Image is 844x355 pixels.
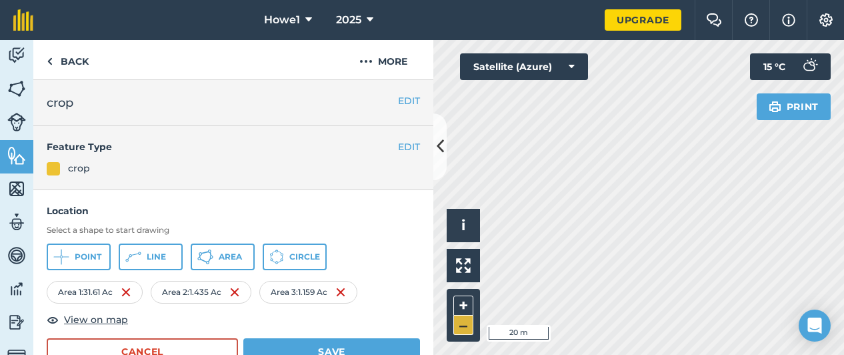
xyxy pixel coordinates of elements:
img: svg+xml;base64,PHN2ZyB4bWxucz0iaHR0cDovL3d3dy53My5vcmcvMjAwMC9zdmciIHdpZHRoPSI1NiIgaGVpZ2h0PSI2MC... [7,179,26,199]
img: svg+xml;base64,PHN2ZyB4bWxucz0iaHR0cDovL3d3dy53My5vcmcvMjAwMC9zdmciIHdpZHRoPSI1NiIgaGVpZ2h0PSI2MC... [7,79,26,99]
span: 15 ° C [763,53,785,80]
img: Four arrows, one pointing top left, one top right, one bottom right and the last bottom left [456,258,471,273]
button: Line [119,244,183,270]
button: Area [191,244,255,270]
div: crop [68,161,90,175]
img: svg+xml;base64,PHN2ZyB4bWxucz0iaHR0cDovL3d3dy53My5vcmcvMjAwMC9zdmciIHdpZHRoPSIxOSIgaGVpZ2h0PSIyNC... [769,99,781,115]
img: svg+xml;base64,PHN2ZyB4bWxucz0iaHR0cDovL3d3dy53My5vcmcvMjAwMC9zdmciIHdpZHRoPSIxNyIgaGVpZ2h0PSIxNy... [782,12,795,28]
span: Line [147,252,166,262]
button: Satellite (Azure) [460,53,588,80]
button: i [447,209,480,242]
img: svg+xml;base64,PD94bWwgdmVyc2lvbj0iMS4wIiBlbmNvZGluZz0idXRmLTgiPz4KPCEtLSBHZW5lcmF0b3I6IEFkb2JlIE... [796,53,823,80]
h4: Feature Type [47,139,398,154]
img: A cog icon [818,13,834,27]
img: svg+xml;base64,PHN2ZyB4bWxucz0iaHR0cDovL3d3dy53My5vcmcvMjAwMC9zdmciIHdpZHRoPSI1NiIgaGVpZ2h0PSI2MC... [7,145,26,165]
button: + [453,296,473,316]
button: 15 °C [750,53,831,80]
span: Circle [289,252,320,262]
div: Area 1 : 31.61 Ac [47,281,143,304]
span: Howe1 [264,12,300,28]
img: svg+xml;base64,PHN2ZyB4bWxucz0iaHR0cDovL3d3dy53My5vcmcvMjAwMC9zdmciIHdpZHRoPSIyMCIgaGVpZ2h0PSIyNC... [359,53,373,69]
a: Upgrade [605,9,681,31]
span: Area [219,252,242,262]
button: Circle [263,244,327,270]
button: – [453,316,473,335]
h2: crop [47,93,420,112]
button: Point [47,244,111,270]
button: View on map [47,312,128,328]
img: svg+xml;base64,PHN2ZyB4bWxucz0iaHR0cDovL3d3dy53My5vcmcvMjAwMC9zdmciIHdpZHRoPSIxNiIgaGVpZ2h0PSIyNC... [229,284,240,300]
button: Print [757,93,831,120]
img: Two speech bubbles overlapping with the left bubble in the forefront [706,13,722,27]
img: svg+xml;base64,PHN2ZyB4bWxucz0iaHR0cDovL3d3dy53My5vcmcvMjAwMC9zdmciIHdpZHRoPSI5IiBoZWlnaHQ9IjI0Ii... [47,53,53,69]
img: A question mark icon [743,13,759,27]
div: Open Intercom Messenger [799,310,831,342]
span: i [461,217,465,234]
a: Back [33,40,102,79]
span: 2025 [336,12,361,28]
img: svg+xml;base64,PD94bWwgdmVyc2lvbj0iMS4wIiBlbmNvZGluZz0idXRmLTgiPz4KPCEtLSBHZW5lcmF0b3I6IEFkb2JlIE... [7,312,26,332]
h3: Select a shape to start drawing [47,225,420,236]
img: svg+xml;base64,PHN2ZyB4bWxucz0iaHR0cDovL3d3dy53My5vcmcvMjAwMC9zdmciIHdpZHRoPSIxOCIgaGVpZ2h0PSIyNC... [47,312,59,328]
img: fieldmargin Logo [13,9,33,31]
div: Area 2 : 1.435 Ac [151,281,251,304]
img: svg+xml;base64,PD94bWwgdmVyc2lvbj0iMS4wIiBlbmNvZGluZz0idXRmLTgiPz4KPCEtLSBHZW5lcmF0b3I6IEFkb2JlIE... [7,212,26,232]
img: svg+xml;base64,PHN2ZyB4bWxucz0iaHR0cDovL3d3dy53My5vcmcvMjAwMC9zdmciIHdpZHRoPSIxNiIgaGVpZ2h0PSIyNC... [121,284,131,300]
img: svg+xml;base64,PD94bWwgdmVyc2lvbj0iMS4wIiBlbmNvZGluZz0idXRmLTgiPz4KPCEtLSBHZW5lcmF0b3I6IEFkb2JlIE... [7,279,26,299]
div: Area 3 : 1.159 Ac [259,281,357,304]
button: More [333,40,433,79]
img: svg+xml;base64,PD94bWwgdmVyc2lvbj0iMS4wIiBlbmNvZGluZz0idXRmLTgiPz4KPCEtLSBHZW5lcmF0b3I6IEFkb2JlIE... [7,45,26,65]
img: svg+xml;base64,PHN2ZyB4bWxucz0iaHR0cDovL3d3dy53My5vcmcvMjAwMC9zdmciIHdpZHRoPSIxNiIgaGVpZ2h0PSIyNC... [335,284,346,300]
span: View on map [64,312,128,327]
button: EDIT [398,93,420,108]
h4: Location [47,204,420,218]
button: EDIT [398,139,420,154]
img: svg+xml;base64,PD94bWwgdmVyc2lvbj0iMS4wIiBlbmNvZGluZz0idXRmLTgiPz4KPCEtLSBHZW5lcmF0b3I6IEFkb2JlIE... [7,113,26,131]
img: svg+xml;base64,PD94bWwgdmVyc2lvbj0iMS4wIiBlbmNvZGluZz0idXRmLTgiPz4KPCEtLSBHZW5lcmF0b3I6IEFkb2JlIE... [7,246,26,266]
span: Point [75,252,101,262]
